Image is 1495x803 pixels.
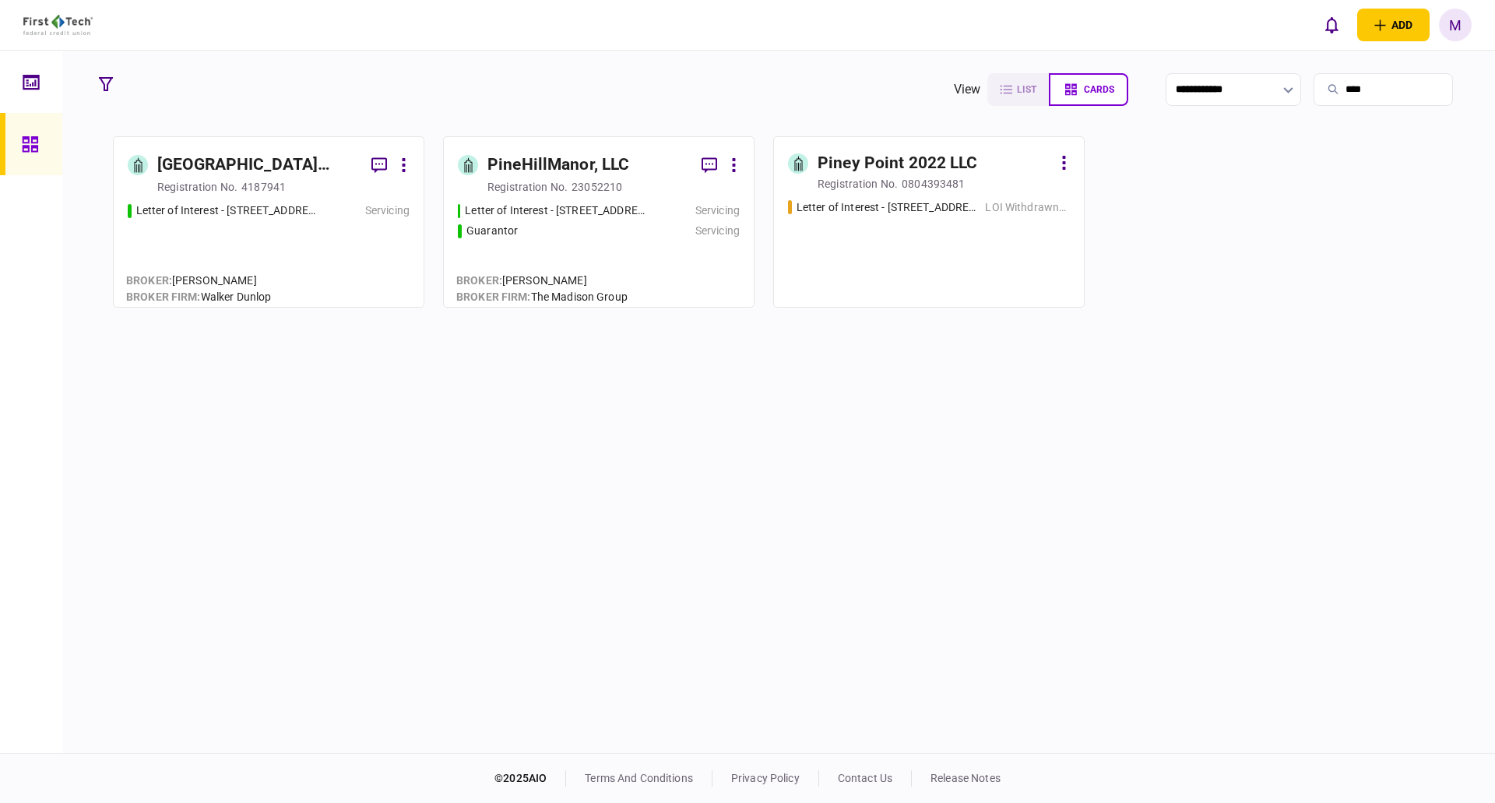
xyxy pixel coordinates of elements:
[126,273,271,289] div: [PERSON_NAME]
[954,80,981,99] div: view
[113,136,424,308] a: [GEOGRAPHIC_DATA][US_STATE], L.L.C.registration no.4187941Letter of Interest - 4359 Yellowstone A...
[456,289,628,305] div: The Madison Group
[157,153,359,178] div: [GEOGRAPHIC_DATA][US_STATE], L.L.C.
[465,203,647,219] div: Letter of Interest - 1407 Bill Bowen Rd Tifton GA
[695,203,740,219] div: Servicing
[930,772,1001,784] a: release notes
[902,176,965,192] div: 0804393481
[773,136,1085,308] a: Piney Point 2022 LLCregistration no.0804393481Letter of Interest - 2601 Lazy Hollow Drive Houston...
[1049,73,1128,106] button: cards
[126,289,271,305] div: Walker Dunlop
[1357,9,1430,41] button: open adding identity options
[1084,84,1114,95] span: cards
[572,179,622,195] div: 23052210
[585,772,693,784] a: terms and conditions
[818,176,898,192] div: registration no.
[731,772,800,784] a: privacy policy
[365,203,410,219] div: Servicing
[695,223,740,239] div: Servicing
[797,199,978,216] div: Letter of Interest - 2601 Lazy Hollow Drive Houston TX
[126,274,172,287] span: Broker :
[157,179,237,195] div: registration no.
[456,273,628,289] div: [PERSON_NAME]
[987,73,1049,106] button: list
[487,179,568,195] div: registration no.
[1017,84,1036,95] span: list
[456,291,531,303] span: broker firm :
[494,770,566,787] div: © 2025 AIO
[1315,9,1348,41] button: open notifications list
[985,199,1070,216] div: LOI Withdrawn/Declined
[487,153,629,178] div: PineHillManor, LLC
[838,772,892,784] a: contact us
[1439,9,1472,41] button: M
[818,151,978,176] div: Piney Point 2022 LLC
[466,223,518,239] div: Guarantor
[136,203,318,219] div: Letter of Interest - 4359 Yellowstone Ave Pocatello ID
[241,179,286,195] div: 4187941
[456,274,502,287] span: Broker :
[126,291,201,303] span: broker firm :
[443,136,755,308] a: PineHillManor, LLCregistration no.23052210Letter of Interest - 1407 Bill Bowen Rd Tifton GAServic...
[23,15,93,35] img: client company logo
